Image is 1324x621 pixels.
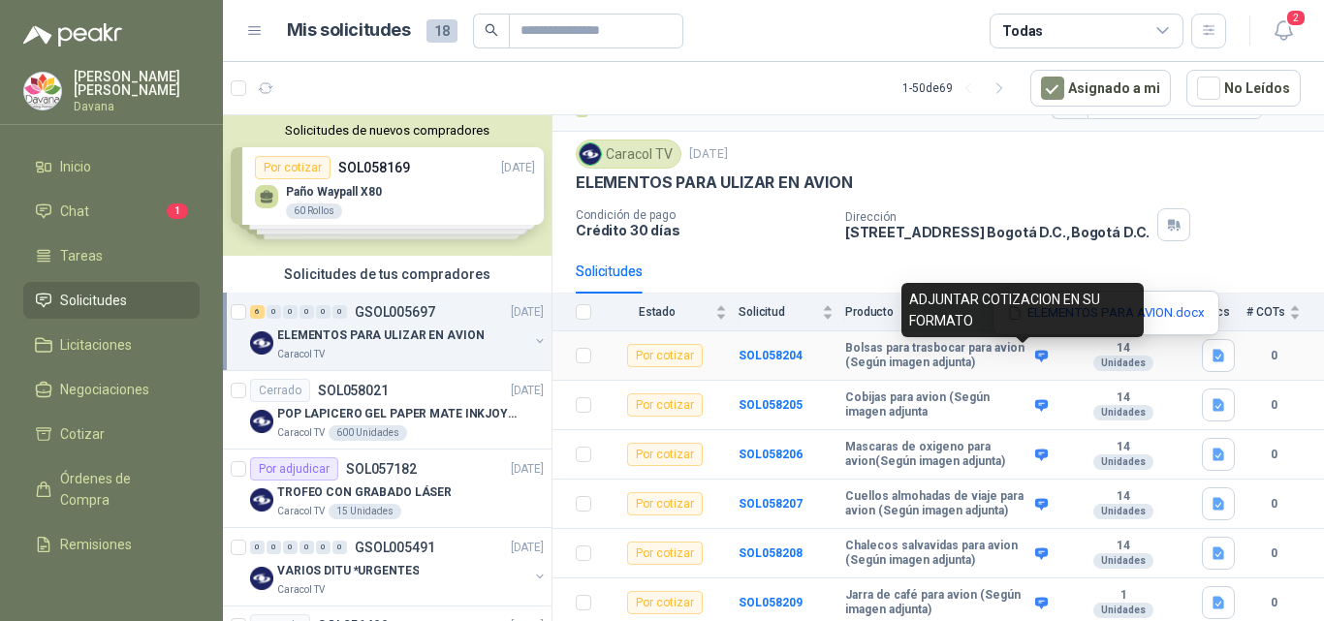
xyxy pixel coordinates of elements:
div: Unidades [1093,405,1153,420]
span: 1 [167,203,188,219]
a: SOL058206 [739,448,803,461]
span: Inicio [60,156,91,177]
p: [DATE] [511,460,544,479]
p: Condición de pago [576,208,830,222]
div: 15 Unidades [329,504,401,519]
b: 0 [1246,544,1301,563]
div: 0 [267,541,281,554]
div: Caracol TV [576,140,681,169]
div: Por cotizar [627,344,703,367]
a: Configuración [23,571,200,607]
p: Caracol TV [277,347,325,362]
th: # COTs [1246,294,1324,331]
img: Company Logo [24,73,61,109]
p: [PERSON_NAME] [PERSON_NAME] [74,70,200,97]
div: Por adjudicar [250,457,338,481]
a: 6 0 0 0 0 0 GSOL005697[DATE] Company LogoELEMENTOS PARA ULIZAR EN AVIONCaracol TV [250,300,548,362]
div: Por cotizar [627,492,703,515]
a: Inicio [23,148,200,185]
p: ELEMENTOS PARA ULIZAR EN AVION [277,326,484,345]
div: 0 [332,305,347,319]
b: Bolsas para trasbocar para avion (Según imagen adjunta) [845,341,1030,371]
b: 0 [1246,594,1301,612]
th: Producto [845,294,1056,331]
div: Todas [1002,20,1043,42]
b: 14 [1056,440,1190,455]
div: Por cotizar [627,542,703,565]
p: Caracol TV [277,582,325,598]
div: 1 - 50 de 69 [902,73,1015,104]
div: Unidades [1093,603,1153,618]
p: GSOL005697 [355,305,435,319]
div: 0 [316,541,331,554]
span: Negociaciones [60,379,149,400]
a: Solicitudes [23,282,200,319]
a: SOL058205 [739,398,803,412]
a: Chat1 [23,193,200,230]
b: 0 [1246,446,1301,464]
img: Company Logo [250,410,273,433]
a: Negociaciones [23,371,200,408]
p: POP LAPICERO GEL PAPER MATE INKJOY 0.7 (Revisar el adjunto) [277,405,519,423]
b: 0 [1246,396,1301,415]
p: SOL058021 [318,384,389,397]
a: SOL058208 [739,546,803,560]
span: # COTs [1246,305,1285,319]
div: Por cotizar [627,591,703,614]
img: Logo peakr [23,23,122,47]
a: Por adjudicarSOL057182[DATE] Company LogoTROFEO CON GRABADO LÁSERCaracol TV15 Unidades [223,450,552,528]
p: ELEMENTOS PARA ULIZAR EN AVION [576,172,853,193]
div: Unidades [1093,553,1153,569]
th: Solicitud [739,294,845,331]
div: Solicitudes [576,261,643,282]
span: Cotizar [60,423,105,445]
a: Cotizar [23,416,200,452]
p: VARIOS DITU *URGENTES [277,562,419,580]
th: Docs [1202,294,1246,331]
button: No Leídos [1186,70,1301,107]
p: Crédito 30 días [576,222,830,238]
div: 0 [267,305,281,319]
a: SOL058209 [739,596,803,609]
div: Por cotizar [627,443,703,466]
p: GSOL005491 [355,541,435,554]
b: 0 [1246,495,1301,513]
p: Caracol TV [277,504,325,519]
p: [DATE] [689,145,728,164]
p: [STREET_ADDRESS] Bogotá D.C. , Bogotá D.C. [845,224,1150,240]
span: 2 [1285,9,1307,27]
p: Dirección [845,210,1150,224]
a: 0 0 0 0 0 0 GSOL005491[DATE] Company LogoVARIOS DITU *URGENTESCaracol TV [250,536,548,598]
b: Jarra de café para avion (Según imagen adjunta) [845,588,1030,618]
div: 0 [299,305,314,319]
span: Producto [845,305,1029,319]
div: Cerrado [250,379,310,402]
a: Remisiones [23,526,200,563]
div: Por cotizar [627,393,703,417]
b: 14 [1056,390,1190,406]
b: 1 [1056,588,1190,604]
div: 0 [332,541,347,554]
button: Asignado a mi [1030,70,1171,107]
div: 0 [299,541,314,554]
a: Tareas [23,237,200,274]
a: SOL058207 [739,497,803,511]
div: Unidades [1093,504,1153,519]
b: 14 [1056,341,1190,357]
span: Órdenes de Compra [60,468,181,511]
h1: Mis solicitudes [287,16,411,45]
b: Cobijas para avion (Según imagen adjunta [845,390,1030,420]
span: Licitaciones [60,334,132,356]
a: Licitaciones [23,326,200,363]
div: 6 [250,305,265,319]
span: Solicitudes [60,290,127,311]
div: Unidades [1093,454,1153,470]
div: 0 [316,305,331,319]
div: 0 [283,305,298,319]
b: Chalecos salvavidas para avion (Según imagen adjunta) [845,539,1030,569]
b: Mascaras de oxigeno para avion(Según imagen adjunta) [845,440,1030,470]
